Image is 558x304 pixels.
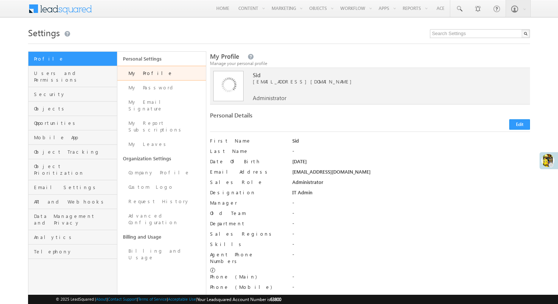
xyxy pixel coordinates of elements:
[34,105,115,112] span: Objects
[117,66,206,81] a: My Profile
[34,234,115,240] span: Analytics
[28,102,117,116] a: Objects
[292,210,530,220] div: -
[253,72,509,78] span: Sid
[292,137,530,148] div: Sid
[28,195,117,209] a: API and Webhooks
[210,210,284,216] label: Old Team
[117,151,206,165] a: Organization Settings
[34,134,115,141] span: Mobile App
[34,163,115,176] span: Object Prioritization
[292,168,530,179] div: [EMAIL_ADDRESS][DOMAIN_NAME]
[117,165,206,180] a: Company Profile
[34,70,115,83] span: Users and Permissions
[28,52,117,66] a: Profile
[28,116,117,130] a: Opportunities
[28,180,117,195] a: Email Settings
[210,189,284,196] label: Designation
[210,60,530,67] div: Manage your personal profile
[292,273,530,284] div: -
[117,81,206,95] a: My Password
[210,179,284,185] label: Sales Role
[292,230,530,241] div: -
[117,244,206,265] a: Billing and Usage
[210,52,239,61] span: My Profile
[197,297,281,302] span: Your Leadsquared Account Number is
[253,78,509,85] span: [EMAIL_ADDRESS][DOMAIN_NAME]
[34,198,115,205] span: API and Webhooks
[210,168,284,175] label: Email Address
[28,159,117,180] a: Object Prioritization
[28,130,117,145] a: Mobile App
[210,273,284,280] label: Phone (Main)
[210,251,284,264] label: Agent Phone Numbers
[292,220,530,230] div: -
[292,148,530,158] div: -
[292,158,530,168] div: [DATE]
[28,87,117,102] a: Security
[168,297,196,301] a: Acceptable Use
[292,251,530,262] div: -
[210,137,284,144] label: First Name
[34,91,115,98] span: Security
[210,199,284,206] label: Manager
[270,297,281,302] span: 63800
[117,194,206,209] a: Request History
[34,120,115,126] span: Opportunities
[28,145,117,159] a: Object Tracking
[509,119,530,130] button: Edit
[117,180,206,194] a: Custom Logo
[28,66,117,87] a: Users and Permissions
[117,52,206,66] a: Personal Settings
[108,297,137,301] a: Contact Support
[28,209,117,230] a: Data Management and Privacy
[210,220,284,227] label: Department
[117,209,206,230] a: Advanced Configuration
[138,297,167,301] a: Terms of Service
[28,245,117,259] a: Telephony
[253,95,286,101] span: Administrator
[34,213,115,226] span: Data Management and Privacy
[292,189,530,199] div: IT Admin
[210,158,284,165] label: Date Of Birth
[210,230,284,237] label: Sales Regions
[292,284,530,294] div: -
[210,148,284,154] label: Last Name
[117,95,206,116] a: My Email Signature
[96,297,107,301] a: About
[117,116,206,137] a: My Report Subscriptions
[56,296,281,303] span: © 2025 LeadSquared | | | | |
[28,230,117,245] a: Analytics
[210,112,366,122] div: Personal Details
[210,241,284,247] label: Skills
[34,55,115,62] span: Profile
[34,248,115,255] span: Telephony
[117,137,206,151] a: My Leaves
[292,199,530,210] div: -
[292,179,530,189] div: Administrator
[34,184,115,191] span: Email Settings
[210,284,272,290] label: Phone (Mobile)
[210,294,284,301] label: Phone (Others)
[34,148,115,155] span: Object Tracking
[430,29,530,38] input: Search Settings
[117,230,206,244] a: Billing and Usage
[292,241,530,251] div: -
[28,27,60,38] span: Settings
